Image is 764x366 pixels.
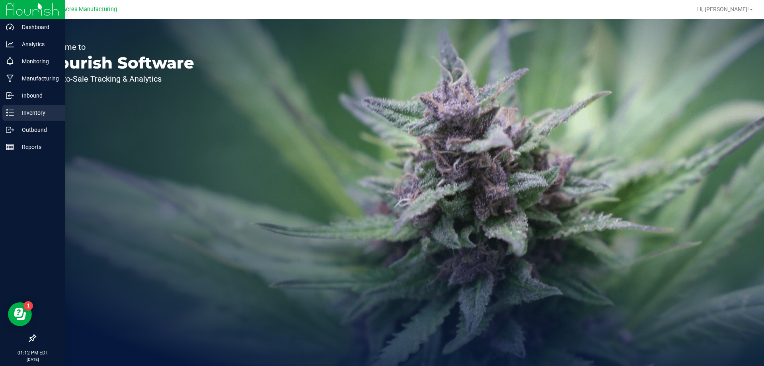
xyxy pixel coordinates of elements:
[6,74,14,82] inline-svg: Manufacturing
[14,91,62,100] p: Inbound
[45,6,117,13] span: Green Acres Manufacturing
[6,23,14,31] inline-svg: Dashboard
[14,142,62,152] p: Reports
[6,126,14,134] inline-svg: Outbound
[14,22,62,32] p: Dashboard
[43,55,194,71] p: Flourish Software
[697,6,749,12] span: Hi, [PERSON_NAME]!
[6,40,14,48] inline-svg: Analytics
[14,74,62,83] p: Manufacturing
[6,143,14,151] inline-svg: Reports
[14,125,62,135] p: Outbound
[14,57,62,66] p: Monitoring
[4,349,62,356] p: 01:12 PM EDT
[8,302,32,326] iframe: Resource center
[4,356,62,362] p: [DATE]
[43,43,194,51] p: Welcome to
[43,75,194,83] p: Seed-to-Sale Tracking & Analytics
[14,108,62,117] p: Inventory
[6,109,14,117] inline-svg: Inventory
[14,39,62,49] p: Analytics
[6,57,14,65] inline-svg: Monitoring
[6,92,14,100] inline-svg: Inbound
[23,301,33,311] iframe: Resource center unread badge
